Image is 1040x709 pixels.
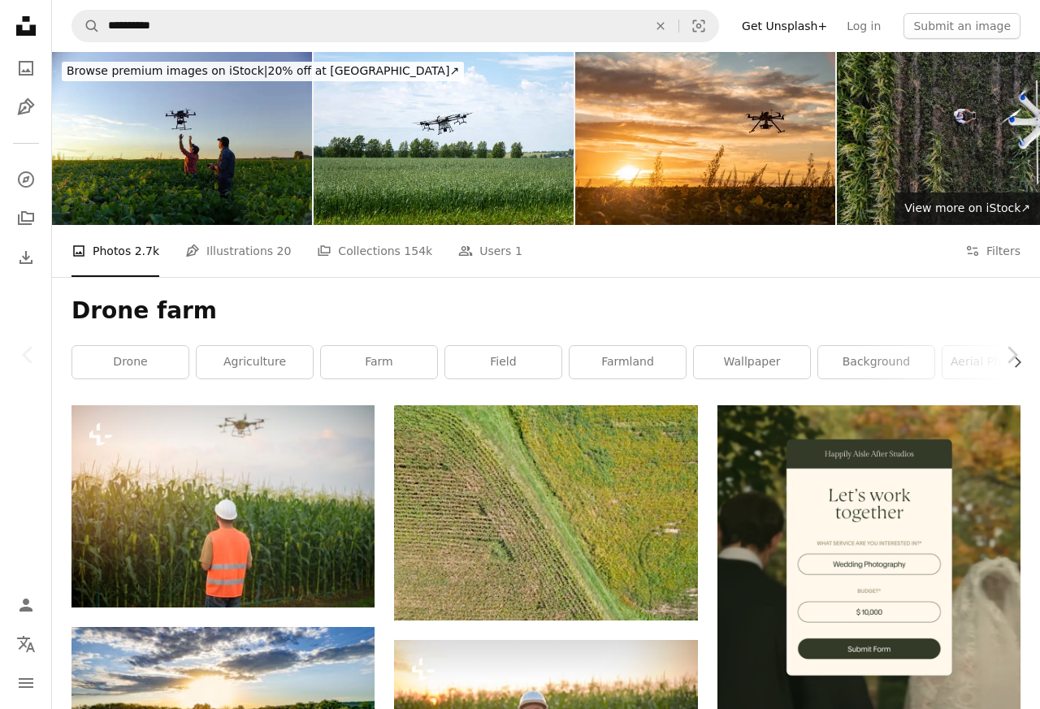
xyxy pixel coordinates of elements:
[575,52,835,225] img: Drone in soybean crop.
[277,242,292,260] span: 20
[570,346,686,378] a: farmland
[317,225,432,277] a: Collections 154k
[10,628,42,660] button: Language
[71,405,375,607] img: A male engineer controlling drone spraying fertilizer and pesticide over farmland,High technology...
[10,202,42,235] a: Collections
[71,296,1020,326] h1: Drone farm
[394,505,697,520] a: an aerial view of a corn field
[72,11,100,41] button: Search Unsplash
[983,277,1040,433] a: Next
[394,405,697,620] img: an aerial view of a corn field
[10,667,42,699] button: Menu
[314,52,574,225] img: An industrial drone in the sky. Drone sprayer flies over the agricultural field. Smart farming an...
[732,13,837,39] a: Get Unsplash+
[895,192,1040,225] a: View more on iStock↗
[67,64,459,77] span: 20% off at [GEOGRAPHIC_DATA] ↗
[694,346,810,378] a: wallpaper
[10,52,42,84] a: Photos
[71,499,375,513] a: A male engineer controlling drone spraying fertilizer and pesticide over farmland,High technology...
[458,225,522,277] a: Users 1
[10,241,42,274] a: Download History
[679,11,718,41] button: Visual search
[52,52,474,91] a: Browse premium images on iStock|20% off at [GEOGRAPHIC_DATA]↗
[965,225,1020,277] button: Filters
[321,346,437,378] a: farm
[185,225,291,277] a: Illustrations 20
[904,201,1030,214] span: View more on iStock ↗
[72,346,188,378] a: drone
[71,10,719,42] form: Find visuals sitewide
[643,11,678,41] button: Clear
[445,346,561,378] a: field
[515,242,522,260] span: 1
[903,13,1020,39] button: Submit an image
[837,13,890,39] a: Log in
[404,242,432,260] span: 154k
[197,346,313,378] a: agriculture
[818,346,934,378] a: background
[10,589,42,621] a: Log in / Sign up
[10,163,42,196] a: Explore
[52,52,312,225] img: Drone in soybean crop.
[10,91,42,123] a: Illustrations
[67,64,267,77] span: Browse premium images on iStock |
[717,405,1020,708] img: file-1747939393036-2c53a76c450aimage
